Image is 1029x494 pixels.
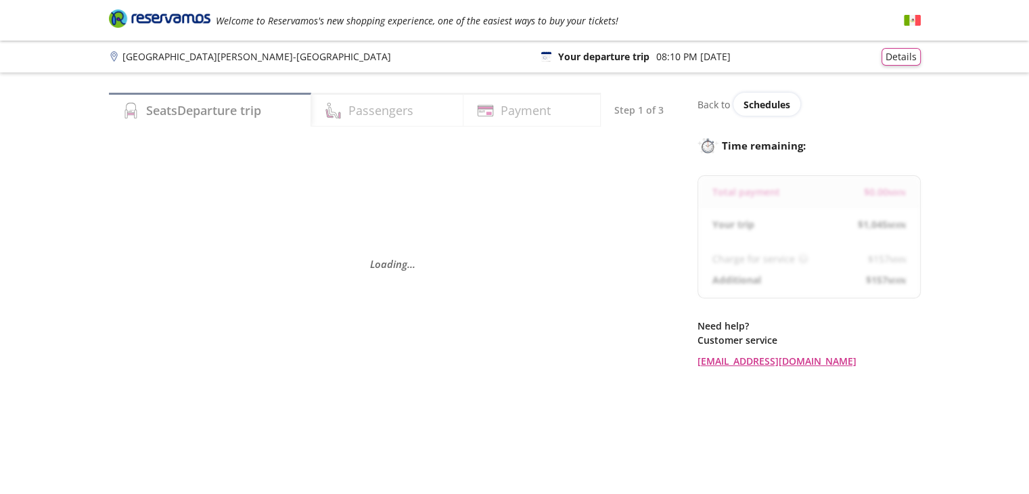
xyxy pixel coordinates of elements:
[348,102,413,120] h4: Passengers
[712,185,780,199] p: Total payment
[407,256,410,270] span: .
[858,217,906,231] span: $ 1,045
[109,8,210,28] i: Brand Logo
[656,49,731,64] p: 08:10 PM [DATE]
[698,319,921,333] p: Need help?
[744,98,790,111] span: Schedules
[698,97,730,112] p: Back to
[698,354,921,368] a: [EMAIL_ADDRESS][DOMAIN_NAME]
[410,256,413,270] span: .
[888,220,906,230] small: MXN
[882,48,921,66] button: Details
[888,187,906,198] small: MXN
[109,8,210,32] a: Brand Logo
[614,103,664,117] p: Step 1 of 3
[904,12,921,29] button: Español
[122,49,391,64] p: [GEOGRAPHIC_DATA][PERSON_NAME] - [GEOGRAPHIC_DATA]
[712,273,761,287] p: Additional
[864,185,906,199] span: $ 0.00
[890,254,906,265] small: MXN
[146,102,261,120] h4: Seats Departure trip
[712,252,795,266] p: Charge for service
[951,416,1015,480] iframe: Messagebird Livechat Widget
[698,136,921,155] p: Time remaining :
[216,14,618,27] em: Welcome to Reservamos's new shopping experience, one of the easiest ways to buy your tickets!
[698,333,921,347] p: Customer service
[370,256,415,270] em: Loading
[698,93,921,116] div: Back to schedules
[712,217,754,231] p: Your trip
[888,275,906,286] small: MXN
[866,273,906,287] span: $ 157
[413,256,415,270] span: .
[868,252,906,266] span: $ 157
[558,49,649,64] p: Your departure trip
[501,102,551,120] h4: Payment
